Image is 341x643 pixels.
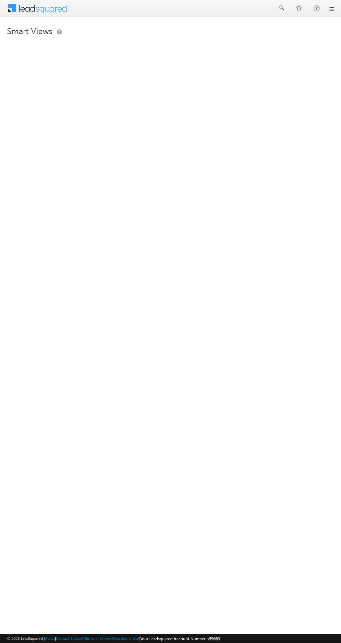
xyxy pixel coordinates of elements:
[209,636,220,641] span: 39660
[7,25,52,36] span: Smart Views
[45,636,55,641] a: About
[7,635,220,642] span: © 2025 LeadSquared | | | | |
[85,636,112,641] a: Terms of Service
[56,636,84,641] a: Contact Support
[113,636,139,641] a: Acceptable Use
[140,636,220,641] span: Your Leadsquared Account Number is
